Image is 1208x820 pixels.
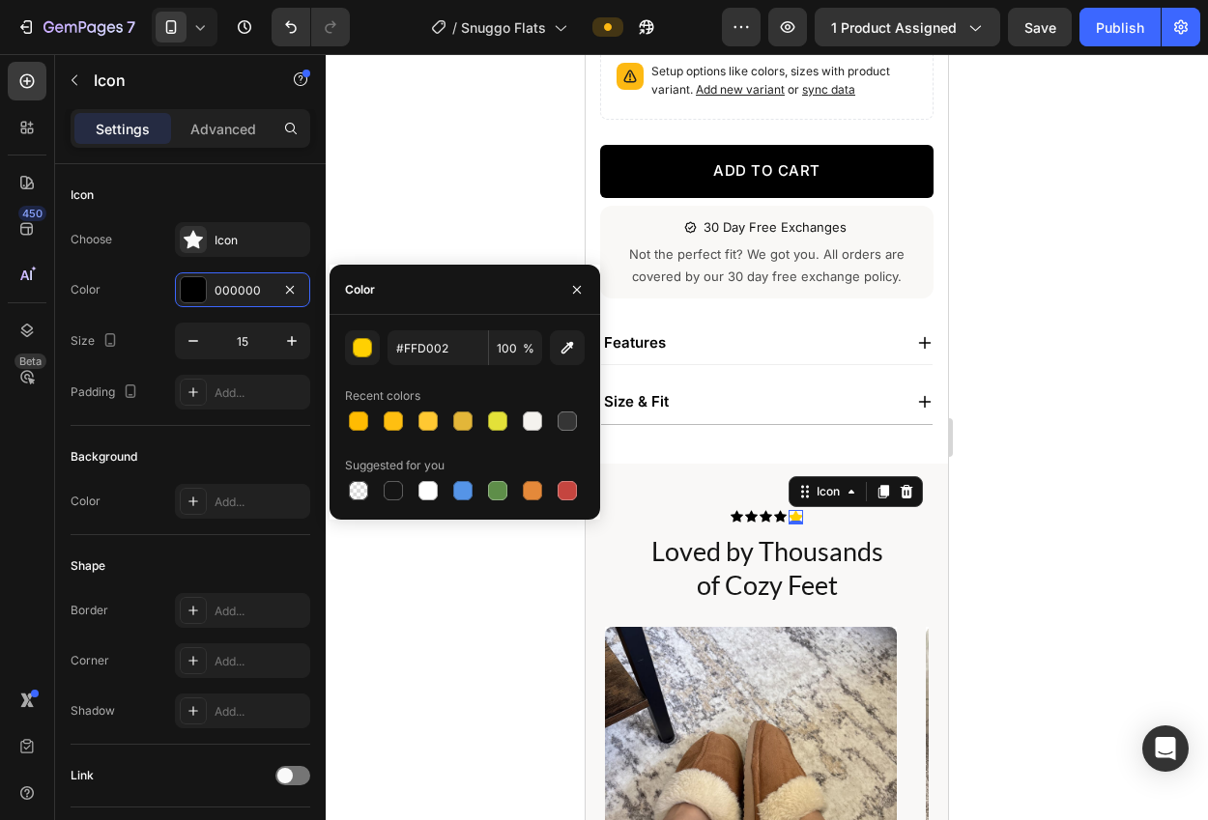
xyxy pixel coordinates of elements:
[215,384,305,402] div: Add...
[215,653,305,670] div: Add...
[71,652,109,669] div: Corner
[1024,19,1056,36] span: Save
[345,457,445,474] div: Suggested for you
[71,702,115,720] div: Shadow
[461,17,546,38] span: Snuggo Flats
[345,387,420,405] div: Recent colors
[71,448,137,466] div: Background
[18,206,46,221] div: 450
[215,232,305,249] div: Icon
[1079,8,1161,46] button: Publish
[71,231,112,248] div: Choose
[71,380,142,406] div: Padding
[215,494,305,511] div: Add...
[71,557,105,575] div: Shape
[71,493,101,510] div: Color
[71,767,94,784] div: Link
[190,119,256,139] p: Advanced
[71,602,108,619] div: Border
[345,281,375,298] div: Color
[815,8,1000,46] button: 1 product assigned
[272,8,350,46] div: Undo/Redo
[831,17,957,38] span: 1 product assigned
[127,15,135,39] p: 7
[586,54,948,820] iframe: Design area
[1096,17,1144,38] div: Publish
[14,353,46,369] div: Beta
[388,330,488,365] input: Eg: FFFFFF
[452,17,457,38] span: /
[8,8,144,46] button: 7
[1142,725,1189,772] div: Open Intercom Messenger
[71,281,101,298] div: Color
[1008,8,1072,46] button: Save
[215,703,305,721] div: Add...
[215,282,271,299] div: 000000
[523,340,534,357] span: %
[71,328,122,354] div: Size
[71,186,94,204] div: Icon
[94,69,258,92] p: Icon
[215,603,305,620] div: Add...
[96,119,150,139] p: Settings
